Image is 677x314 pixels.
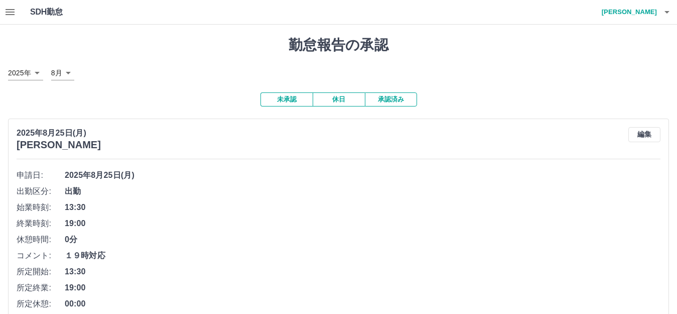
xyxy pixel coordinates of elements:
[65,185,660,197] span: 出勤
[65,169,660,181] span: 2025年8月25日(月)
[17,169,65,181] span: 申請日:
[65,201,660,214] span: 13:30
[17,250,65,262] span: コメント:
[65,298,660,310] span: 00:00
[65,218,660,230] span: 19:00
[65,250,660,262] span: １９時対応
[17,298,65,310] span: 所定休憩:
[17,185,65,197] span: 出勤区分:
[65,282,660,294] span: 19:00
[17,234,65,246] span: 休憩時間:
[365,92,417,107] button: 承認済み
[8,37,669,54] h1: 勤怠報告の承認
[65,234,660,246] span: 0分
[17,218,65,230] span: 終業時刻:
[17,282,65,294] span: 所定終業:
[17,139,101,151] h3: [PERSON_NAME]
[65,266,660,278] span: 13:30
[17,127,101,139] p: 2025年8月25日(月)
[8,66,43,80] div: 2025年
[260,92,313,107] button: 未承認
[51,66,74,80] div: 8月
[17,266,65,278] span: 所定開始:
[17,201,65,214] span: 始業時刻:
[313,92,365,107] button: 休日
[628,127,660,142] button: 編集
